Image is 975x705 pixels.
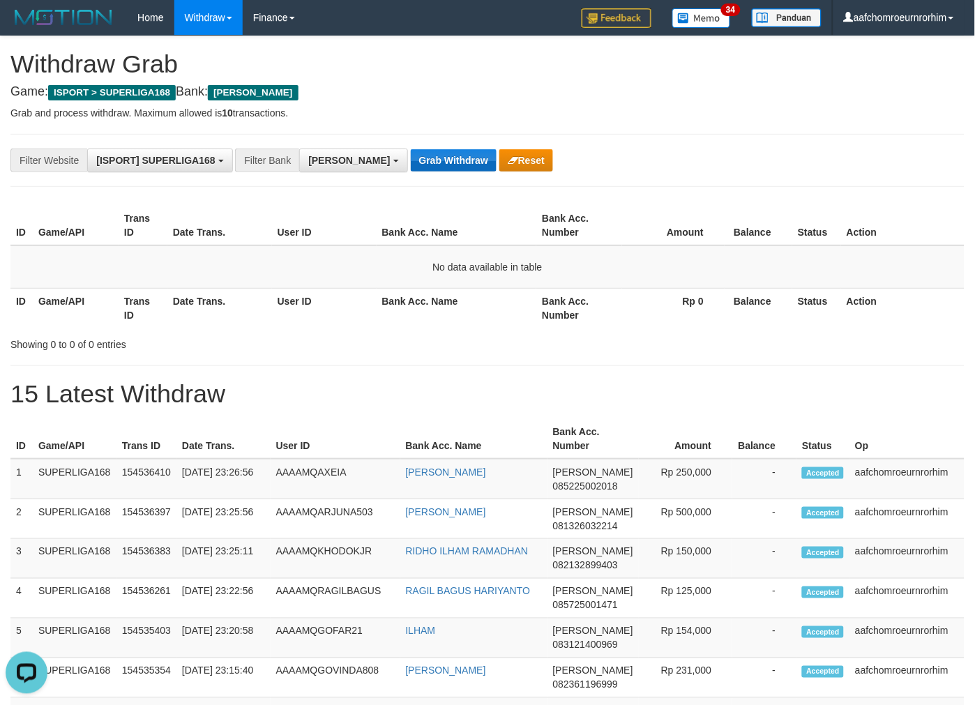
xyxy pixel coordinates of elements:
span: ISPORT > SUPERLIGA168 [48,85,176,100]
h4: Game: Bank: [10,85,965,99]
th: Date Trans. [176,419,271,459]
td: 154536261 [116,579,176,619]
td: 4 [10,579,33,619]
td: AAAAMQKHODOKJR [271,539,400,579]
th: Bank Acc. Number [536,206,622,245]
td: AAAAMQRAGILBAGUS [271,579,400,619]
td: - [732,499,796,539]
th: Status [792,206,841,245]
td: 1 [10,459,33,499]
th: ID [10,206,33,245]
th: Status [792,288,841,328]
th: Bank Acc. Name [377,288,537,328]
th: Action [841,206,965,245]
th: Action [841,288,965,328]
td: 154535403 [116,619,176,658]
span: [PERSON_NAME] [553,586,633,597]
span: Copy 081326032214 to clipboard [553,520,618,531]
button: Open LiveChat chat widget [6,6,47,47]
a: [PERSON_NAME] [406,467,486,478]
th: User ID [271,419,400,459]
span: Accepted [802,467,844,479]
td: AAAAMQAXEIA [271,459,400,499]
th: Game/API [33,419,116,459]
th: ID [10,288,33,328]
span: [PERSON_NAME] [553,546,633,557]
span: Accepted [802,586,844,598]
td: [DATE] 23:20:58 [176,619,271,658]
td: - [732,619,796,658]
th: Trans ID [119,288,167,328]
td: 154535354 [116,658,176,698]
td: SUPERLIGA168 [33,579,116,619]
img: Button%20Memo.svg [672,8,731,28]
td: [DATE] 23:25:56 [176,499,271,539]
td: SUPERLIGA168 [33,459,116,499]
td: aafchomroeurnrorhim [849,499,965,539]
th: User ID [272,288,377,328]
td: [DATE] 23:22:56 [176,579,271,619]
img: MOTION_logo.png [10,7,116,28]
span: [PERSON_NAME] [553,626,633,637]
a: ILHAM [406,626,436,637]
span: [PERSON_NAME] [553,506,633,517]
span: Copy 085225002018 to clipboard [553,480,618,492]
td: [DATE] 23:26:56 [176,459,271,499]
th: Balance [732,419,796,459]
img: panduan.png [752,8,822,27]
button: [PERSON_NAME] [299,149,407,172]
th: Op [849,419,965,459]
th: Balance [725,206,792,245]
span: Copy 083121400969 to clipboard [553,639,618,651]
th: Trans ID [119,206,167,245]
td: No data available in table [10,245,965,289]
span: [PERSON_NAME] [208,85,298,100]
th: Trans ID [116,419,176,459]
td: aafchomroeurnrorhim [849,459,965,499]
td: Rp 231,000 [639,658,733,698]
th: Bank Acc. Number [536,288,622,328]
th: User ID [272,206,377,245]
td: SUPERLIGA168 [33,539,116,579]
th: Bank Acc. Name [400,419,547,459]
th: Status [796,419,849,459]
span: [PERSON_NAME] [553,467,633,478]
button: Grab Withdraw [411,149,497,172]
td: [DATE] 23:25:11 [176,539,271,579]
span: [PERSON_NAME] [553,665,633,676]
td: 2 [10,499,33,539]
td: AAAAMQGOVINDA808 [271,658,400,698]
strong: 10 [222,107,233,119]
th: Date Trans. [167,206,272,245]
a: RAGIL BAGUS HARIYANTO [406,586,531,597]
th: Amount [639,419,733,459]
td: aafchomroeurnrorhim [849,579,965,619]
th: ID [10,419,33,459]
td: Rp 125,000 [639,579,733,619]
th: Game/API [33,288,119,328]
span: Copy 085725001471 to clipboard [553,600,618,611]
span: Accepted [802,626,844,638]
h1: Withdraw Grab [10,50,965,78]
td: - [732,658,796,698]
td: - [732,579,796,619]
td: - [732,459,796,499]
th: Bank Acc. Name [377,206,537,245]
span: [PERSON_NAME] [308,155,390,166]
td: Rp 500,000 [639,499,733,539]
td: 154536383 [116,539,176,579]
span: Copy 082132899403 to clipboard [553,560,618,571]
span: [ISPORT] SUPERLIGA168 [96,155,215,166]
div: Showing 0 to 0 of 0 entries [10,332,396,351]
td: SUPERLIGA168 [33,499,116,539]
td: 5 [10,619,33,658]
td: Rp 250,000 [639,459,733,499]
th: Balance [725,288,792,328]
span: Copy 082361196999 to clipboard [553,679,618,690]
td: SUPERLIGA168 [33,658,116,698]
th: Amount [622,206,725,245]
td: [DATE] 23:15:40 [176,658,271,698]
td: - [732,539,796,579]
h1: 15 Latest Withdraw [10,380,965,408]
button: Reset [499,149,553,172]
